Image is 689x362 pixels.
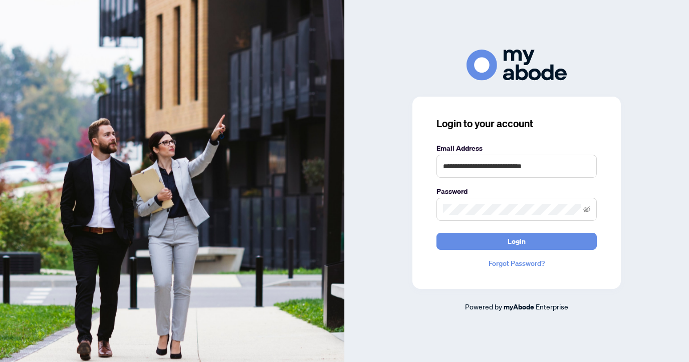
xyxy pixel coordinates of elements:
span: eye-invisible [583,206,590,213]
span: Powered by [465,302,502,311]
h3: Login to your account [436,117,597,131]
label: Email Address [436,143,597,154]
a: Forgot Password? [436,258,597,269]
span: Enterprise [536,302,568,311]
img: ma-logo [467,50,567,80]
span: Login [508,233,526,249]
a: myAbode [504,301,534,312]
label: Password [436,186,597,197]
button: Login [436,233,597,250]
